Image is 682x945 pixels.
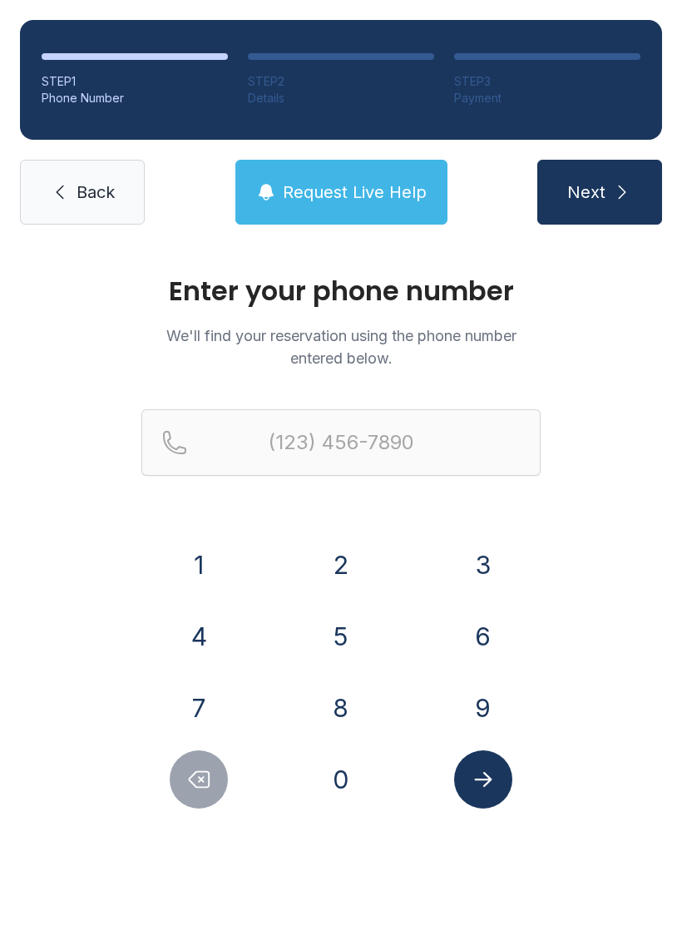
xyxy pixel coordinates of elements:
[77,181,115,204] span: Back
[42,90,228,106] div: Phone Number
[567,181,605,204] span: Next
[454,750,512,809] button: Submit lookup form
[312,679,370,737] button: 8
[454,536,512,594] button: 3
[42,73,228,90] div: STEP 1
[312,750,370,809] button: 0
[141,278,541,304] h1: Enter your phone number
[170,607,228,665] button: 4
[454,73,640,90] div: STEP 3
[454,679,512,737] button: 9
[170,679,228,737] button: 7
[170,750,228,809] button: Delete number
[312,536,370,594] button: 2
[170,536,228,594] button: 1
[141,409,541,476] input: Reservation phone number
[248,73,434,90] div: STEP 2
[454,90,640,106] div: Payment
[454,607,512,665] button: 6
[283,181,427,204] span: Request Live Help
[312,607,370,665] button: 5
[248,90,434,106] div: Details
[141,324,541,369] p: We'll find your reservation using the phone number entered below.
